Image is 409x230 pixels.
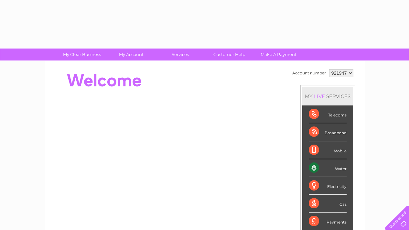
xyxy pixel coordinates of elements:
div: Mobile [309,141,347,159]
a: Make A Payment [252,49,305,60]
a: My Account [104,49,158,60]
a: Services [154,49,207,60]
div: Broadband [309,123,347,141]
div: MY SERVICES [302,87,353,105]
div: Water [309,159,347,177]
div: Gas [309,195,347,213]
a: My Clear Business [55,49,109,60]
td: Account number [291,68,328,79]
a: Customer Help [203,49,256,60]
div: Telecoms [309,105,347,123]
div: Electricity [309,177,347,195]
div: LIVE [313,93,326,99]
div: Payments [309,213,347,230]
